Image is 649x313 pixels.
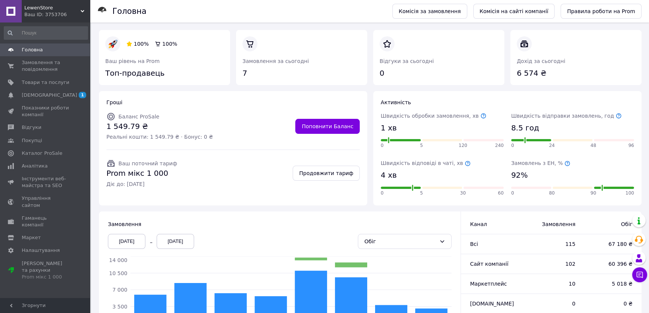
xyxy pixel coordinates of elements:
[22,105,69,118] span: Показники роботи компанії
[22,137,42,144] span: Покупці
[381,99,411,105] span: Активність
[22,92,77,99] span: [DEMOGRAPHIC_DATA]
[24,11,90,18] div: Ваш ID: 3753706
[22,195,69,208] span: Управління сайтом
[4,26,88,40] input: Пошук
[112,303,127,309] tspan: 3 500
[112,7,147,16] h1: Головна
[22,247,60,254] span: Налаштування
[530,220,576,228] span: Замовлення
[495,142,504,149] span: 240
[590,240,633,248] span: 67 180 ₴
[22,175,69,189] span: Інструменти веб-майстра та SEO
[79,92,86,98] span: 1
[106,133,213,141] span: Реальні кошти: 1 549.79 ₴ · Бонус: 0 ₴
[381,170,397,181] span: 4 хв
[364,237,436,246] div: Обіг
[293,166,360,181] a: Продовжити тариф
[381,160,471,166] span: Швидкість відповіді в чаті, хв
[498,190,504,196] span: 60
[470,301,514,307] span: [DOMAIN_NAME]
[591,142,596,149] span: 48
[392,4,467,19] a: Комісія за замовлення
[530,260,576,268] span: 102
[22,124,41,131] span: Відгуки
[22,215,69,228] span: Гаманець компанії
[295,119,360,134] a: Поповнити Баланс
[591,190,596,196] span: 90
[157,234,194,249] div: [DATE]
[530,280,576,288] span: 10
[108,221,141,227] span: Замовлення
[108,234,145,249] div: [DATE]
[381,123,397,133] span: 1 хв
[511,190,514,196] span: 0
[381,113,486,119] span: Швидкість обробки замовлення, хв
[118,160,177,166] span: Ваш поточний тариф
[106,180,177,188] span: Діє до: [DATE]
[511,142,514,149] span: 0
[628,142,634,149] span: 96
[470,261,508,267] span: Сайт компанії
[530,300,576,307] span: 0
[22,163,48,169] span: Аналітика
[511,170,528,181] span: 92%
[22,79,69,86] span: Товари та послуги
[460,190,466,196] span: 30
[22,260,69,281] span: [PERSON_NAME] та рахунки
[420,142,423,149] span: 5
[381,190,384,196] span: 0
[106,121,213,132] span: 1 549.79 ₴
[381,142,384,149] span: 0
[109,257,127,263] tspan: 14 000
[109,270,127,276] tspan: 10 500
[22,150,62,157] span: Каталог ProSale
[22,234,41,241] span: Маркет
[470,221,487,227] span: Канал
[590,260,633,268] span: 60 396 ₴
[470,281,507,287] span: Маркетплейс
[22,274,69,280] div: Prom мікс 1 000
[511,160,570,166] span: Замовлень з ЕН, %
[106,168,177,179] span: Prom мікс 1 000
[561,4,642,19] a: Правила роботи на Prom
[549,142,555,149] span: 24
[24,4,81,11] span: LewenStore
[470,241,478,247] span: Всi
[625,190,634,196] span: 100
[459,142,467,149] span: 120
[590,300,633,307] span: 0 ₴
[632,267,647,282] button: Чат з покупцем
[112,287,127,293] tspan: 7 000
[420,190,423,196] span: 5
[118,114,159,120] span: Баланс ProSale
[134,41,149,47] span: 100%
[162,41,177,47] span: 100%
[473,4,555,19] a: Комісія на сайті компанії
[590,220,633,228] span: Обіг
[530,240,576,248] span: 115
[511,123,539,133] span: 8.5 год
[511,113,622,119] span: Швидкість відправки замовлень, год
[22,46,43,53] span: Головна
[22,59,69,73] span: Замовлення та повідомлення
[106,99,123,105] span: Гроші
[590,280,633,288] span: 5 018 ₴
[549,190,555,196] span: 80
